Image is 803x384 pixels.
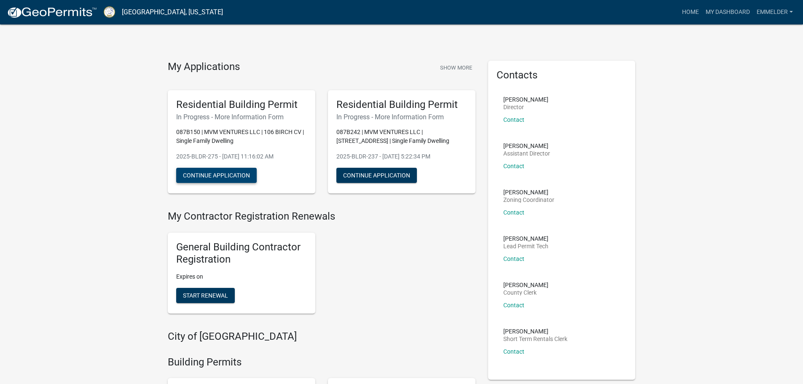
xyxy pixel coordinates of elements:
[168,61,240,73] h4: My Applications
[176,168,257,183] button: Continue Application
[168,210,475,223] h4: My Contractor Registration Renewals
[503,348,524,355] a: Contact
[503,209,524,216] a: Contact
[503,255,524,262] a: Contact
[336,113,467,121] h6: In Progress - More Information Form
[176,113,307,121] h6: In Progress - More Information Form
[168,356,475,368] h4: Building Permits
[168,210,475,320] wm-registration-list-section: My Contractor Registration Renewals
[104,6,115,18] img: Putnam County, Georgia
[336,152,467,161] p: 2025-BLDR-237 - [DATE] 5:22:34 PM
[503,104,548,110] p: Director
[168,330,475,343] h4: City of [GEOGRAPHIC_DATA]
[503,336,567,342] p: Short Term Rentals Clerk
[176,152,307,161] p: 2025-BLDR-275 - [DATE] 11:16:02 AM
[503,243,548,249] p: Lead Permit Tech
[503,150,550,156] p: Assistant Director
[503,328,567,334] p: [PERSON_NAME]
[176,99,307,111] h5: Residential Building Permit
[503,282,548,288] p: [PERSON_NAME]
[503,163,524,169] a: Contact
[336,168,417,183] button: Continue Application
[336,99,467,111] h5: Residential Building Permit
[679,4,702,20] a: Home
[176,272,307,281] p: Expires on
[176,241,307,266] h5: General Building Contractor Registration
[503,302,524,309] a: Contact
[503,97,548,102] p: [PERSON_NAME]
[503,236,548,242] p: [PERSON_NAME]
[183,292,228,298] span: Start Renewal
[753,4,796,20] a: emmelder
[437,61,475,75] button: Show More
[503,197,554,203] p: Zoning Coordinator
[122,5,223,19] a: [GEOGRAPHIC_DATA], [US_STATE]
[503,189,554,195] p: [PERSON_NAME]
[503,116,524,123] a: Contact
[176,128,307,145] p: 087B150 | MVM VENTURES LLC | 106 BIRCH CV | Single Family Dwelling
[497,69,627,81] h5: Contacts
[336,128,467,145] p: 087B242 | MVM VENTURES LLC | [STREET_ADDRESS] | Single Family Dwelling
[176,288,235,303] button: Start Renewal
[503,143,550,149] p: [PERSON_NAME]
[702,4,753,20] a: My Dashboard
[503,290,548,295] p: County Clerk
